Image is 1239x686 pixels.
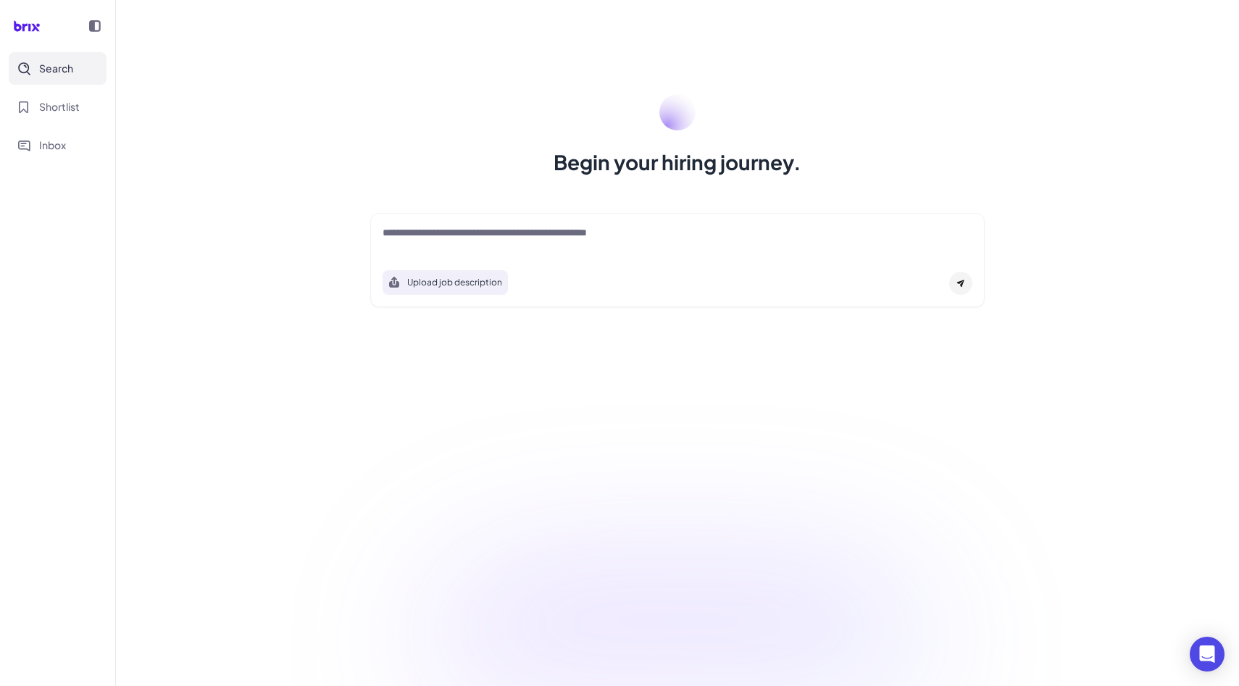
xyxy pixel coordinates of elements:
[383,270,508,295] button: Search using job description
[9,52,107,85] button: Search
[39,138,66,153] span: Inbox
[39,99,80,114] span: Shortlist
[1190,637,1225,672] div: Open Intercom Messenger
[9,91,107,123] button: Shortlist
[554,148,801,177] h1: Begin your hiring journey.
[9,129,107,162] button: Inbox
[39,61,73,76] span: Search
